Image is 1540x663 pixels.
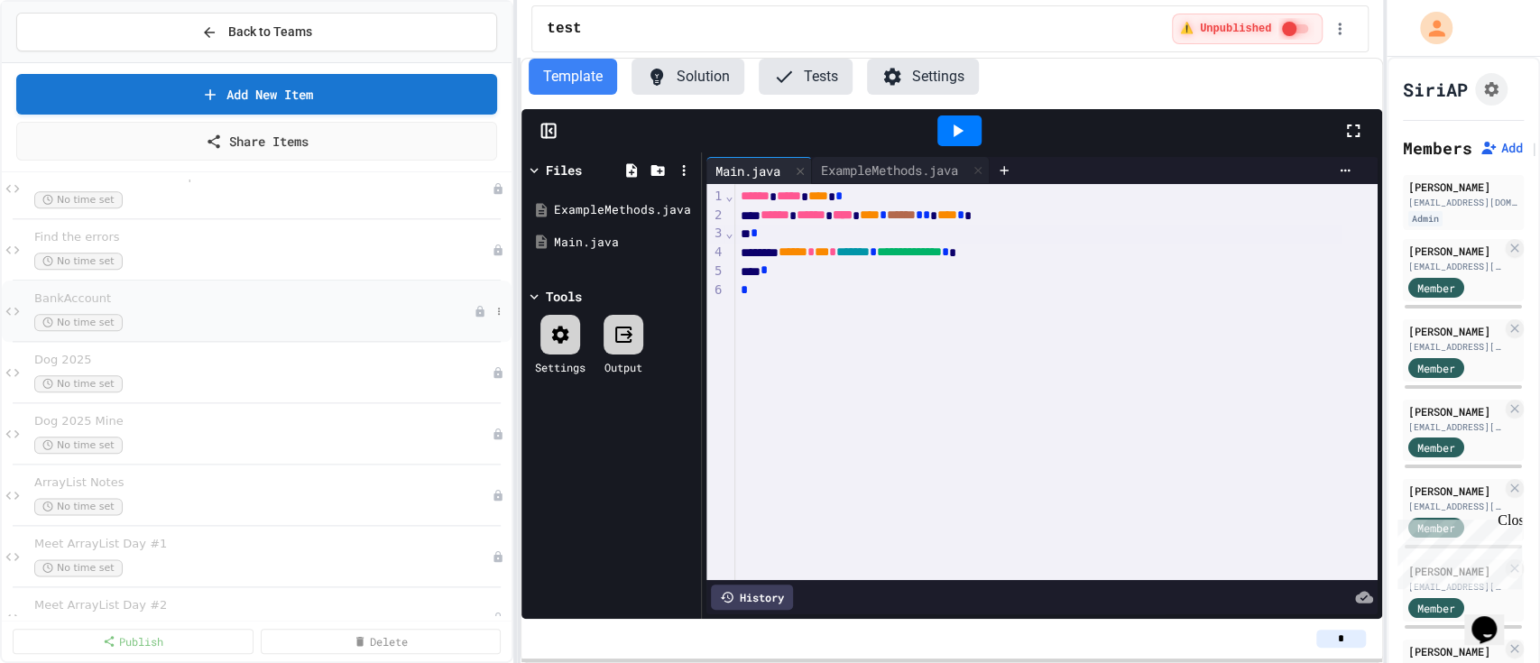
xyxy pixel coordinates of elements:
[1408,196,1518,209] div: [EMAIL_ADDRESS][DOMAIN_NAME]
[706,188,724,207] div: 1
[34,537,492,552] span: Meet ArrayList Day #1
[706,262,724,281] div: 5
[492,366,504,379] div: Unpublished
[1408,179,1518,195] div: [PERSON_NAME]
[34,314,123,331] span: No time set
[492,244,504,256] div: Unpublished
[34,598,492,613] span: Meet ArrayList Day #2
[34,475,492,491] span: ArrayList Notes
[759,59,853,95] button: Tests
[16,13,497,51] button: Back to Teams
[711,585,793,610] div: History
[34,191,123,208] span: No time set
[529,59,617,95] button: Template
[16,122,497,161] a: Share Items
[1403,135,1472,161] h2: Members
[1530,137,1539,159] span: |
[1417,280,1455,296] span: Member
[1408,420,1502,434] div: [EMAIL_ADDRESS][DOMAIN_NAME]
[554,201,695,219] div: ExampleMethods.java
[261,629,502,654] a: Delete
[1480,139,1523,157] button: Add
[16,74,497,115] a: Add New Item
[706,207,724,226] div: 2
[492,612,504,624] div: Unpublished
[490,302,508,320] button: More options
[1390,512,1522,589] iframe: chat widget
[7,7,124,115] div: Chat with us now!Close
[1408,260,1502,273] div: [EMAIL_ADDRESS][DOMAIN_NAME]
[34,253,123,270] span: No time set
[554,234,695,252] div: Main.java
[632,59,744,95] button: Solution
[706,244,724,262] div: 4
[547,18,581,40] span: test
[34,414,492,429] span: Dog 2025 Mine
[1408,340,1502,354] div: [EMAIL_ADDRESS][DOMAIN_NAME]
[1172,14,1323,44] div: ⚠️ Students cannot see this content! Click the toggle to publish it and make it visible to your c...
[535,359,586,375] div: Settings
[812,161,967,180] div: ExampleMethods.java
[1408,500,1502,513] div: [EMAIL_ADDRESS][DOMAIN_NAME]
[492,550,504,563] div: Unpublished
[706,281,724,300] div: 6
[474,305,486,318] div: Unpublished
[1417,439,1455,456] span: Member
[1408,643,1502,659] div: [PERSON_NAME]
[867,59,979,95] button: Settings
[1408,243,1502,259] div: [PERSON_NAME]
[1408,211,1443,226] div: Admin
[34,498,123,515] span: No time set
[1408,403,1502,419] div: [PERSON_NAME]
[546,161,582,180] div: Files
[228,23,312,41] span: Back to Teams
[706,161,789,180] div: Main.java
[706,157,812,184] div: Main.java
[546,287,582,306] div: Tools
[492,489,504,502] div: Unpublished
[34,559,123,576] span: No time set
[1408,323,1502,339] div: [PERSON_NAME]
[724,189,733,203] span: Fold line
[604,359,642,375] div: Output
[1401,7,1457,49] div: My Account
[492,182,504,195] div: Unpublished
[706,225,724,244] div: 3
[812,157,990,184] div: ExampleMethods.java
[1417,360,1455,376] span: Member
[34,353,492,368] span: Dog 2025
[1417,600,1455,616] span: Member
[34,375,123,392] span: No time set
[34,291,474,307] span: BankAccount
[13,629,254,654] a: Publish
[1408,483,1502,499] div: [PERSON_NAME]
[1180,22,1271,36] span: ⚠️ Unpublished
[1403,77,1468,102] h1: SiriAP
[492,428,504,440] div: Unpublished
[34,230,492,245] span: Find the errors
[1464,591,1522,645] iframe: chat widget
[34,437,123,454] span: No time set
[724,226,733,240] span: Fold line
[1475,73,1508,106] button: Assignment Settings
